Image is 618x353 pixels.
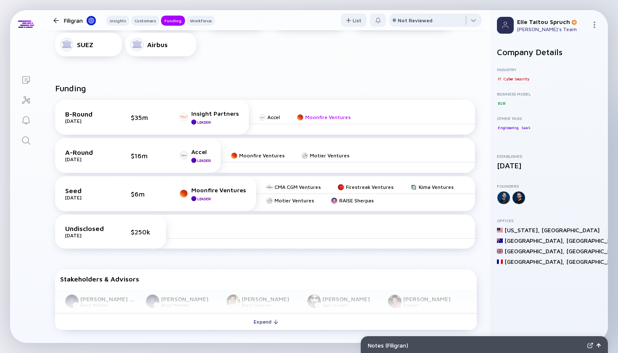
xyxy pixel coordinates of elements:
div: Firestreak Ventures [346,184,394,190]
div: $6m [131,190,156,198]
a: Moonfire Ventures [297,114,351,120]
div: Industry [497,67,601,72]
div: Funding [161,16,185,25]
div: Filigran [64,15,96,26]
div: Established [497,154,601,159]
img: Australia Flag [497,238,503,244]
div: Accel [267,114,280,120]
div: CMA CGM Ventures [275,184,321,190]
div: [DATE] [65,194,107,201]
div: Leader [197,196,211,201]
div: SUEZ [77,41,93,48]
div: Expand [248,315,283,328]
h2: Company Details [497,47,601,57]
div: A-Round [65,149,107,156]
div: [GEOGRAPHIC_DATA] , [504,247,565,255]
div: [DATE] [65,156,107,162]
div: [GEOGRAPHIC_DATA] [541,226,600,234]
div: $250k [131,228,156,236]
a: Firestreak Ventures [338,184,394,190]
div: Moonfire Ventures [239,152,285,159]
a: Search [10,130,42,150]
div: [DATE] [65,118,107,124]
button: Expand [55,313,477,330]
img: Open Notes [597,343,601,348]
div: [US_STATE] , [504,226,540,234]
div: Leader [197,120,211,125]
div: Customers [131,16,159,25]
div: Motier Ventures [310,152,349,159]
a: Insight PartnersLeader [180,110,239,125]
div: [GEOGRAPHIC_DATA] , [504,237,565,244]
img: France Flag [497,259,503,265]
div: [DATE] [65,232,107,239]
div: RAISE Sherpas [339,197,374,204]
button: Workforce [187,16,215,26]
div: Workforce [187,16,215,25]
div: Moonfire Ventures [191,186,246,194]
div: Airbus [147,41,168,48]
img: United States Flag [497,227,503,233]
div: Accel [191,148,211,155]
div: [GEOGRAPHIC_DATA] , [504,258,565,265]
div: [DATE] [497,161,601,170]
img: Expand Notes [587,342,593,348]
a: Accel [259,114,280,120]
a: Kima Ventures [410,184,454,190]
button: Funding [161,16,185,26]
div: Elle Taitou Spruch [517,18,588,25]
div: $35m [131,114,156,121]
div: Founders [497,183,601,188]
a: RAISE Sherpas [331,197,374,204]
div: List [341,14,367,27]
div: Engineering [497,123,520,132]
a: Moonfire Ventures [231,152,285,159]
div: Moonfire Ventures [305,114,351,120]
div: B2B [497,99,506,107]
div: Stakeholders & Advisors [60,275,472,283]
button: Insights [106,16,129,26]
div: Seed [65,187,107,194]
a: Lists [10,69,42,89]
a: AccelLeader [180,148,211,163]
div: Kima Ventures [419,184,454,190]
div: Insight Partners [191,110,239,117]
div: Other Tags [497,116,601,121]
div: Undisclosed [65,225,107,232]
div: Offices [497,218,601,223]
img: United Kingdom Flag [497,248,503,254]
div: Motier Ventures [275,197,314,204]
div: Leader [197,158,211,163]
a: Motier Ventures [266,197,314,204]
div: Not Reviewed [398,17,433,24]
img: Menu [591,21,598,28]
a: CMA CGM Ventures [266,184,321,190]
div: $16m [131,152,156,159]
div: B-Round [65,110,107,118]
div: Notes ( Filigran ) [368,342,584,349]
a: Investor Map [10,89,42,109]
div: Insights [106,16,129,25]
button: List [341,13,367,27]
img: Profile Picture [497,17,514,34]
div: SaaS [520,123,531,132]
div: [PERSON_NAME]'s Team [517,26,588,32]
a: Moonfire VenturesLeader [180,186,246,201]
a: Motier Ventures [301,152,349,159]
h2: Funding [55,83,86,93]
a: Reminders [10,109,42,130]
div: Cyber Security [503,74,530,83]
div: Business Model [497,91,601,96]
div: IT [497,74,502,83]
button: Customers [131,16,159,26]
